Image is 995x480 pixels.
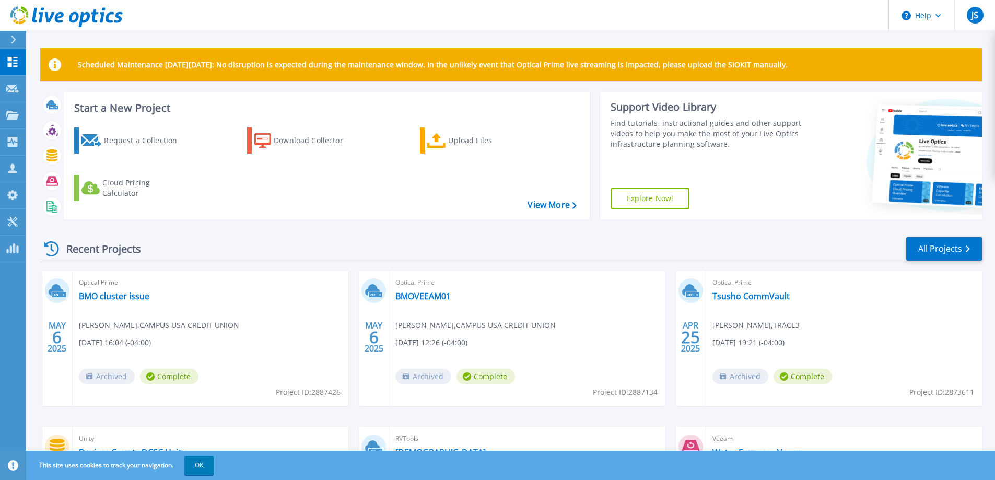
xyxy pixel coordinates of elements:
span: Complete [140,369,198,384]
div: Cloud Pricing Calculator [102,178,186,198]
p: Scheduled Maintenance [DATE][DATE]: No disruption is expected during the maintenance window. In t... [78,61,788,69]
span: Optical Prime [712,277,976,288]
span: [DATE] 16:04 (-04:00) [79,337,151,348]
a: All Projects [906,237,982,261]
a: View More [528,200,576,210]
a: BMO cluster issue [79,291,149,301]
div: Request a Collection [104,130,188,151]
span: Project ID: 2887134 [593,387,658,398]
span: Optical Prime [395,277,659,288]
span: [DATE] 19:21 (-04:00) [712,337,785,348]
span: Complete [774,369,832,384]
a: Download Collector [247,127,364,154]
div: Upload Files [448,130,532,151]
div: Support Video Library [611,100,805,114]
span: Archived [79,369,135,384]
a: [DEMOGRAPHIC_DATA] [395,447,486,458]
a: Request a Collection [74,127,191,154]
span: Optical Prime [79,277,342,288]
div: Download Collector [274,130,357,151]
div: MAY 2025 [47,318,67,356]
div: Find tutorials, instructional guides and other support videos to help you make the most of your L... [611,118,805,149]
span: [PERSON_NAME] , CAMPUS USA CREDIT UNION [395,320,556,331]
a: Cloud Pricing Calculator [74,175,191,201]
span: [PERSON_NAME] , TRACE3 [712,320,800,331]
span: This site uses cookies to track your navigation. [29,456,214,475]
span: 25 [681,333,700,342]
span: 6 [369,333,379,342]
span: Project ID: 2873611 [909,387,974,398]
span: 6 [52,333,62,342]
a: Water Furnace - Veeam [712,447,804,458]
span: Veeam [712,433,976,444]
span: Unity [79,433,342,444]
span: [PERSON_NAME] , CAMPUS USA CREDIT UNION [79,320,239,331]
span: RVTools [395,433,659,444]
span: JS [971,11,978,19]
span: [DATE] 12:26 (-04:00) [395,337,467,348]
a: Upload Files [420,127,536,154]
a: Tsusho CommVault [712,291,790,301]
div: MAY 2025 [364,318,384,356]
span: Archived [712,369,768,384]
a: BMOVEEAM01 [395,291,451,301]
span: Archived [395,369,451,384]
button: OK [184,456,214,475]
div: APR 2025 [681,318,700,356]
h3: Start a New Project [74,102,576,114]
a: Daviess County DCSC Unity [79,447,186,458]
span: Project ID: 2887426 [276,387,341,398]
span: Complete [456,369,515,384]
a: Explore Now! [611,188,690,209]
div: Recent Projects [40,236,155,262]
